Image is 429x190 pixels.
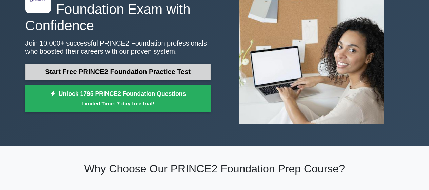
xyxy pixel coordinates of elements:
h2: Why Choose Our PRINCE2 Foundation Prep Course? [25,162,404,175]
a: Start Free PRINCE2 Foundation Practice Test [25,64,211,80]
a: Unlock 1795 PRINCE2 Foundation QuestionsLimited Time: 7-day free trial! [25,85,211,112]
p: Join 10,000+ successful PRINCE2 Foundation professionals who boosted their careers with our prove... [25,39,211,55]
small: Limited Time: 7-day free trial! [34,100,202,107]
